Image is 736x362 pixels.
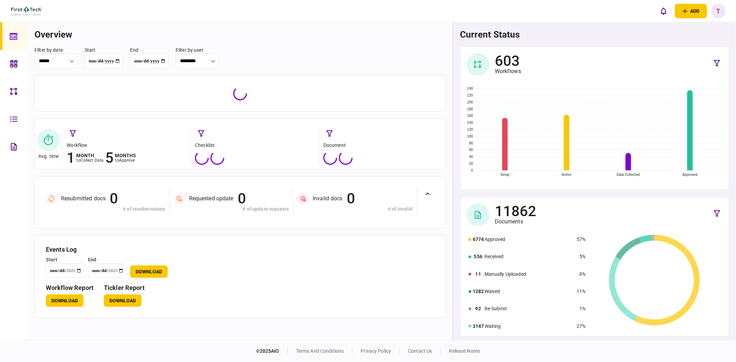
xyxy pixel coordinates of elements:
[467,128,473,131] text: 120
[119,158,135,163] span: approve
[115,158,136,163] div: to
[473,288,484,295] div: 1282
[617,173,640,177] text: Data Collected
[67,142,187,149] div: workflow
[471,169,473,172] text: 0
[256,348,288,355] div: © 2025 AIO
[484,236,573,243] div: Approved
[296,348,344,354] a: terms and conditions
[174,205,289,213] div: # of update requests
[104,285,145,291] h3: Tickler Report
[484,253,573,260] div: Received
[467,100,473,104] text: 200
[656,4,671,18] button: open notifications list
[46,285,94,291] h3: workflow report
[500,173,510,177] text: Setup
[88,256,127,263] div: end
[467,114,473,118] text: 160
[495,204,537,218] div: 11862
[484,288,573,295] div: Waived
[80,158,104,163] span: collect data
[467,134,473,138] text: 100
[297,205,413,213] div: # of invalid
[238,192,246,205] div: 0
[467,107,473,111] text: 180
[473,236,484,243] div: 6774
[449,348,480,354] a: release notes
[562,173,571,177] text: Active
[577,288,586,295] div: 11%
[130,265,168,278] button: Download
[46,247,434,253] h3: Events Log
[460,29,729,40] h1: current status
[61,195,106,202] div: Resubmitted docs
[577,271,586,278] div: 0%
[361,348,391,354] a: privacy policy
[130,47,138,54] div: end
[104,294,141,307] button: Download
[484,305,573,312] div: Re-Submit
[577,305,586,312] div: 1%
[323,142,444,149] div: document
[195,142,315,149] div: checklist
[711,4,726,18] button: T
[495,54,521,68] div: 603
[469,141,473,145] text: 80
[495,218,537,225] div: Documents
[46,256,85,263] div: start
[408,348,432,354] a: contact us
[577,253,586,260] div: 5%
[176,47,204,54] div: filter by user
[577,323,586,330] div: 27%
[577,236,586,243] div: 57%
[495,68,521,75] div: Workflows
[46,294,84,307] button: Download
[469,155,473,159] text: 40
[38,153,59,159] div: Avg. time
[35,29,446,40] h1: overview
[473,305,484,312] div: 92
[313,195,343,202] div: Invalid docs
[347,192,355,205] div: 0
[469,148,473,152] text: 60
[35,47,63,54] div: filter by date
[76,158,104,163] div: to
[105,151,114,165] div: 5
[85,47,96,54] div: start
[110,192,118,205] div: 0
[46,205,165,213] div: # of resubmissions
[484,271,573,278] div: Manually Uploaded
[189,195,234,202] div: Requested update
[467,87,473,90] text: 240
[467,121,473,124] text: 140
[469,162,473,165] text: 20
[682,173,697,177] text: Approved
[467,93,473,97] text: 220
[484,323,573,330] div: Waiting
[473,271,484,278] div: 11
[11,7,42,16] img: client company logo
[76,153,104,158] div: month
[473,253,484,260] div: 556
[473,323,484,330] div: 3147
[675,4,707,18] button: open adding identity options
[67,151,75,165] div: 1
[115,153,136,158] div: months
